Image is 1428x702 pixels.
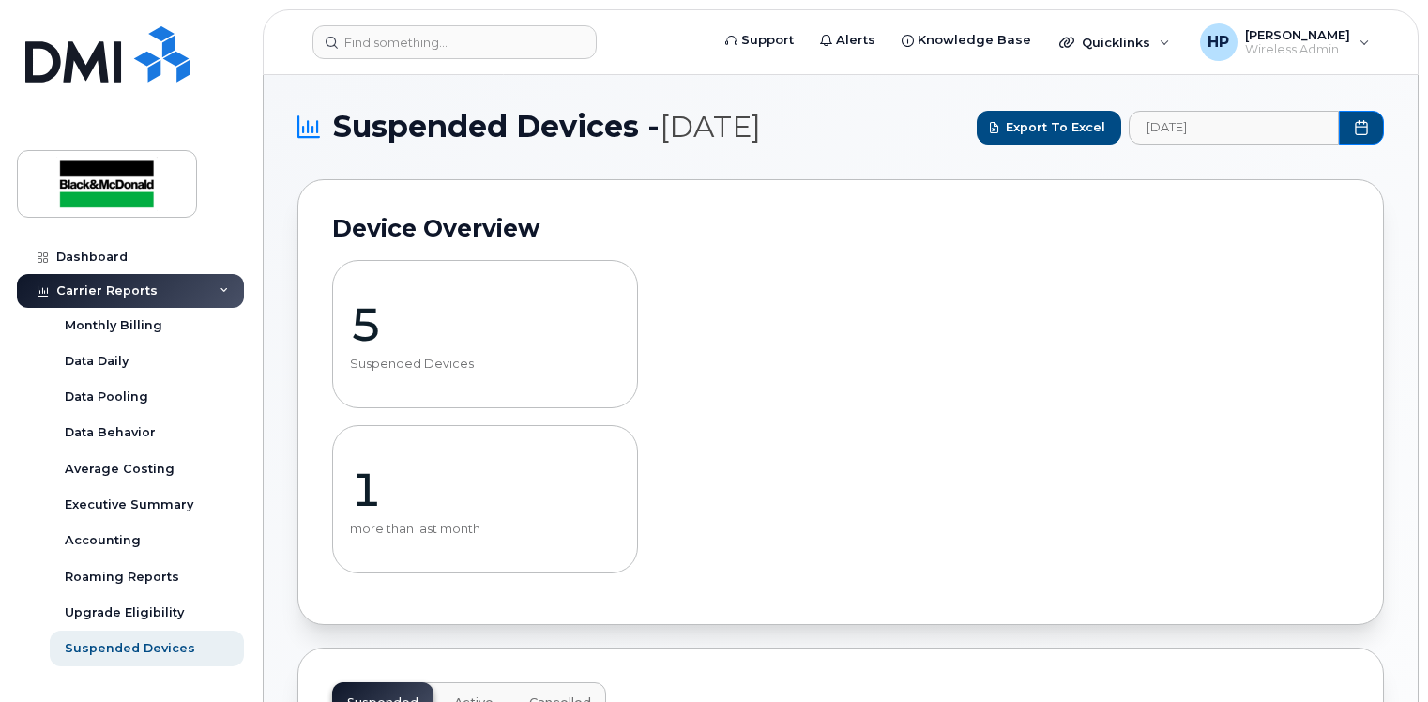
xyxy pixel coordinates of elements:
[660,109,761,145] span: [DATE]
[332,214,1349,242] h2: Device Overview
[350,357,620,372] p: Suspended Devices
[350,522,620,537] p: more than last month
[977,111,1121,145] button: Export to Excel
[350,462,620,518] p: 1
[1129,111,1339,145] input: archived_billing_data
[333,109,761,145] span: Suspended Devices -
[350,297,620,353] p: 5
[1339,111,1384,145] button: Choose Date
[1006,118,1105,136] span: Export to Excel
